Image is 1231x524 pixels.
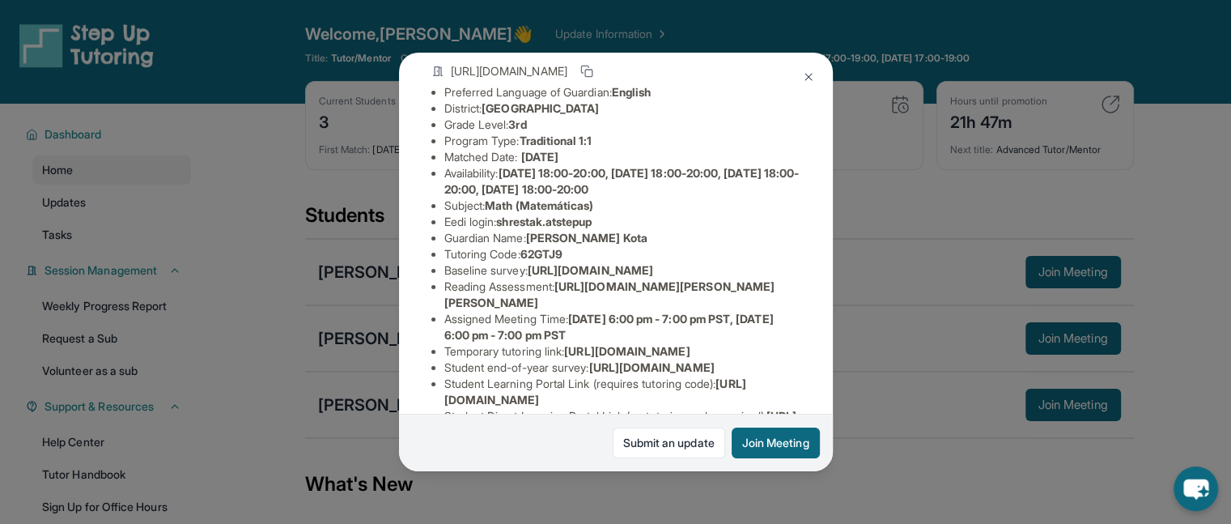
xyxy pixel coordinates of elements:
span: [URL][DOMAIN_NAME][PERSON_NAME][PERSON_NAME] [444,279,775,309]
span: [GEOGRAPHIC_DATA] [482,101,599,115]
li: Subject : [444,198,800,214]
button: chat-button [1174,466,1218,511]
li: Tutoring Code : [444,246,800,262]
span: 3rd [508,117,526,131]
a: Submit an update [613,428,725,458]
span: [DATE] 6:00 pm - 7:00 pm PST, [DATE] 6:00 pm - 7:00 pm PST [444,312,774,342]
button: Join Meeting [732,428,820,458]
span: 62GTJ9 [520,247,562,261]
span: [URL][DOMAIN_NAME] [564,344,690,358]
li: Grade Level: [444,117,800,133]
li: Preferred Language of Guardian: [444,84,800,100]
span: [URL][DOMAIN_NAME] [528,263,653,277]
span: [DATE] [521,150,558,164]
span: English [612,85,652,99]
li: Temporary tutoring link : [444,343,800,360]
li: Eedi login : [444,214,800,230]
li: District: [444,100,800,117]
li: Student end-of-year survey : [444,360,800,376]
span: [DATE] 18:00-20:00, [DATE] 18:00-20:00, [DATE] 18:00-20:00, [DATE] 18:00-20:00 [444,166,800,196]
button: Copy link [577,62,596,81]
span: [URL][DOMAIN_NAME] [451,63,567,79]
li: Student Direct Learning Portal Link (no tutoring code required) : [444,408,800,441]
img: Close Icon [802,70,815,83]
span: Math (Matemáticas) [485,198,593,212]
li: Matched Date: [444,149,800,165]
span: shrestak.atstepup [496,215,592,228]
span: [URL][DOMAIN_NAME] [588,360,714,374]
span: Traditional 1:1 [519,134,592,147]
li: Assigned Meeting Time : [444,311,800,343]
li: Availability: [444,165,800,198]
li: Guardian Name : [444,230,800,246]
li: Program Type: [444,133,800,149]
li: Reading Assessment : [444,279,800,311]
span: [PERSON_NAME] Kota [526,231,647,245]
li: Student Learning Portal Link (requires tutoring code) : [444,376,800,408]
li: Baseline survey : [444,262,800,279]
